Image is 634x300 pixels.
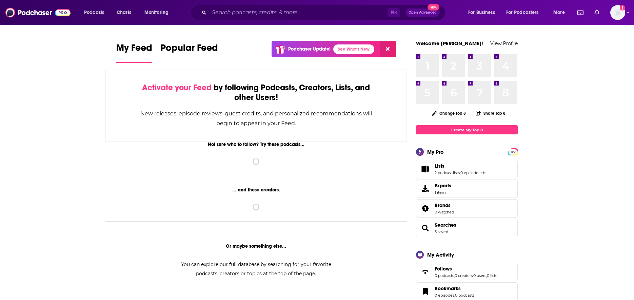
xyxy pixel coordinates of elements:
div: by following Podcasts, Creators, Lists, and other Users! [140,83,373,102]
a: Bookmarks [418,287,432,296]
a: Brands [435,202,454,208]
span: Searches [416,219,518,237]
span: Lists [435,163,444,169]
img: Podchaser - Follow, Share and Rate Podcasts [5,6,71,19]
a: Searches [435,222,456,228]
span: Follows [416,263,518,281]
a: Create My Top 8 [416,125,518,134]
input: Search podcasts, credits, & more... [209,7,388,18]
a: Show notifications dropdown [592,7,602,18]
div: Not sure who to follow? Try these podcasts... [105,142,407,147]
span: More [553,8,565,17]
span: Follows [435,266,452,272]
span: For Podcasters [506,8,539,17]
a: Welcome [PERSON_NAME]! [416,40,483,46]
span: Monitoring [144,8,169,17]
button: open menu [140,7,177,18]
a: View Profile [490,40,518,46]
a: 2 podcast lists [435,170,460,175]
span: Podcasts [84,8,104,17]
div: My Activity [427,251,454,258]
svg: Add a profile image [620,5,625,11]
div: Or maybe something else... [105,243,407,249]
span: Brands [416,199,518,218]
p: Podchaser Update! [288,46,331,52]
span: Exports [435,183,451,189]
button: open menu [79,7,113,18]
span: 1 item [435,190,451,195]
a: Lists [418,164,432,174]
div: ... and these creators. [105,187,407,193]
a: Charts [112,7,135,18]
span: Exports [418,184,432,193]
span: , [454,293,455,298]
a: Follows [435,266,497,272]
a: 0 users [473,273,486,278]
span: Activate your Feed [142,82,212,93]
a: Popular Feed [160,42,218,63]
a: 0 lists [487,273,497,278]
a: 0 watched [435,210,454,214]
span: ⌘ K [388,8,400,17]
a: My Feed [116,42,152,63]
a: Follows [418,267,432,277]
a: PRO [509,149,517,154]
a: Bookmarks [435,285,474,292]
span: Lists [416,160,518,178]
span: Bookmarks [435,285,461,292]
span: , [454,273,455,278]
span: Popular Feed [160,42,218,58]
a: 0 podcasts [455,293,474,298]
div: Search podcasts, credits, & more... [197,5,452,20]
div: You can explore our full database by searching for your favorite podcasts, creators or topics at ... [173,260,339,278]
button: Share Top 8 [475,107,506,120]
span: Logged in as Marketing09 [610,5,625,20]
button: open menu [549,7,573,18]
a: 0 episodes [435,293,454,298]
span: Open Advanced [409,11,437,14]
a: 0 creators [455,273,473,278]
button: Open AdvancedNew [405,8,440,17]
a: Lists [435,163,486,169]
button: Show profile menu [610,5,625,20]
button: Change Top 8 [428,109,470,117]
div: New releases, episode reviews, guest credits, and personalized recommendations will begin to appe... [140,109,373,128]
span: New [428,4,440,11]
a: Brands [418,204,432,213]
a: Searches [418,223,432,233]
span: For Business [468,8,495,17]
div: My Pro [427,149,444,155]
span: Brands [435,202,451,208]
a: 0 episode lists [460,170,486,175]
a: Show notifications dropdown [575,7,586,18]
a: See What's New [333,44,374,54]
a: Exports [416,180,518,198]
a: 0 podcasts [435,273,454,278]
span: My Feed [116,42,152,58]
a: 3 saved [435,229,448,234]
button: open menu [463,7,503,18]
button: open menu [502,7,549,18]
img: User Profile [610,5,625,20]
span: Charts [117,8,131,17]
span: , [486,273,487,278]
